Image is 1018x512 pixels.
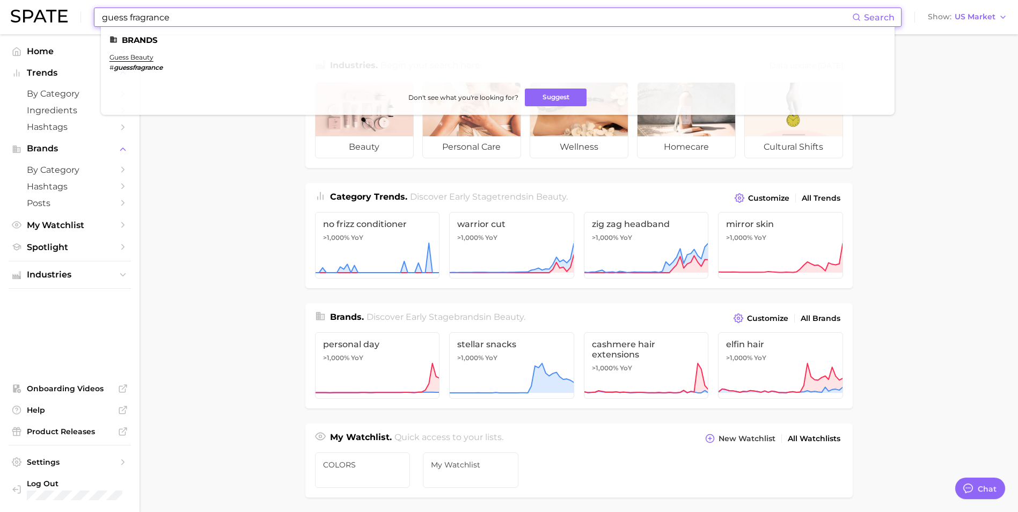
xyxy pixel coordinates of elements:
[9,402,131,418] a: Help
[449,332,574,399] a: stellar snacks>1,000% YoY
[27,405,113,415] span: Help
[27,427,113,436] span: Product Releases
[315,332,440,399] a: personal day>1,000% YoY
[9,178,131,195] a: Hashtags
[27,89,113,99] span: by Category
[315,452,411,488] a: COLORS
[9,195,131,211] a: Posts
[394,431,503,446] h2: Quick access to your lists.
[457,339,566,349] span: stellar snacks
[27,220,113,230] span: My Watchlist
[27,242,113,252] span: Spotlight
[925,10,1010,24] button: ShowUS Market
[638,136,735,158] span: homecare
[802,194,840,203] span: All Trends
[27,198,113,208] span: Posts
[584,332,709,399] a: cashmere hair extensions>1,000% YoY
[316,136,413,158] span: beauty
[928,14,951,20] span: Show
[410,192,568,202] span: Discover Early Stage trends in .
[27,46,113,56] span: Home
[620,233,632,242] span: YoY
[9,102,131,119] a: Ingredients
[351,354,363,362] span: YoY
[27,165,113,175] span: by Category
[27,122,113,132] span: Hashtags
[592,364,618,372] span: >1,000%
[726,339,835,349] span: elfin hair
[726,219,835,229] span: mirror skin
[109,35,886,45] li: Brands
[27,181,113,192] span: Hashtags
[9,476,131,503] a: Log out. Currently logged in with e-mail nleitner@interparfumsinc.com.
[754,354,766,362] span: YoY
[408,93,518,101] span: Don't see what you're looking for?
[330,192,407,202] span: Category Trends .
[726,233,752,242] span: >1,000%
[620,364,632,372] span: YoY
[367,312,525,322] span: Discover Early Stage brands in .
[747,314,788,323] span: Customize
[11,10,68,23] img: SPATE
[745,136,843,158] span: cultural shifts
[584,212,709,279] a: zig zag headband>1,000% YoY
[864,12,895,23] span: Search
[27,105,113,115] span: Ingredients
[9,119,131,135] a: Hashtags
[9,43,131,60] a: Home
[323,339,432,349] span: personal day
[530,136,628,158] span: wellness
[9,454,131,470] a: Settings
[592,219,701,229] span: zig zag headband
[323,219,432,229] span: no frizz conditioner
[592,339,701,360] span: cashmere hair extensions
[431,460,510,469] span: My Watchlist
[494,312,524,322] span: beauty
[726,354,752,362] span: >1,000%
[530,82,628,158] a: wellness
[801,314,840,323] span: All Brands
[719,434,775,443] span: New Watchlist
[330,431,392,446] h1: My Watchlist.
[423,452,518,488] a: My Watchlist
[27,479,143,488] span: Log Out
[422,82,521,158] a: personal care
[457,354,484,362] span: >1,000%
[351,233,363,242] span: YoY
[423,136,521,158] span: personal care
[457,233,484,242] span: >1,000%
[9,85,131,102] a: by Category
[457,219,566,229] span: warrior cut
[114,63,163,71] em: guessfragrance
[9,217,131,233] a: My Watchlist
[27,270,113,280] span: Industries
[955,14,995,20] span: US Market
[101,8,852,26] input: Search here for a brand, industry, or ingredient
[785,431,843,446] a: All Watchlists
[9,239,131,255] a: Spotlight
[323,354,349,362] span: >1,000%
[27,68,113,78] span: Trends
[9,162,131,178] a: by Category
[315,212,440,279] a: no frizz conditioner>1,000% YoY
[109,53,153,61] a: guess beauty
[731,311,790,326] button: Customize
[27,457,113,467] span: Settings
[9,381,131,397] a: Onboarding Videos
[485,233,497,242] span: YoY
[9,141,131,157] button: Brands
[323,460,402,469] span: COLORS
[744,82,843,158] a: cultural shifts
[754,233,766,242] span: YoY
[330,312,364,322] span: Brands .
[27,144,113,153] span: Brands
[718,332,843,399] a: elfin hair>1,000% YoY
[109,63,114,71] span: #
[702,431,778,446] button: New Watchlist
[732,191,792,206] button: Customize
[718,212,843,279] a: mirror skin>1,000% YoY
[27,384,113,393] span: Onboarding Videos
[9,267,131,283] button: Industries
[9,423,131,440] a: Product Releases
[449,212,574,279] a: warrior cut>1,000% YoY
